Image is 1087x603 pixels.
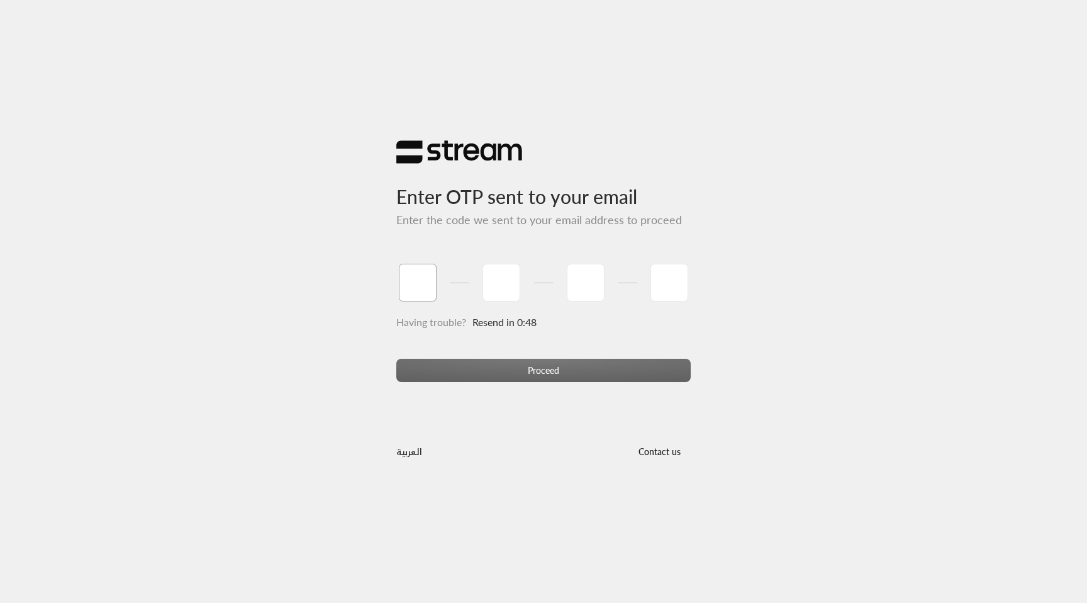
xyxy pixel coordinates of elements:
a: Contact us [628,446,691,457]
h5: Enter the code we sent to your email address to proceed [396,213,691,227]
h3: Enter OTP sent to your email [396,164,691,208]
img: Stream Logo [396,140,522,164]
span: Having trouble? [396,316,466,328]
button: Contact us [628,439,691,463]
span: Resend in 0:48 [472,316,537,328]
a: العربية [396,439,422,463]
